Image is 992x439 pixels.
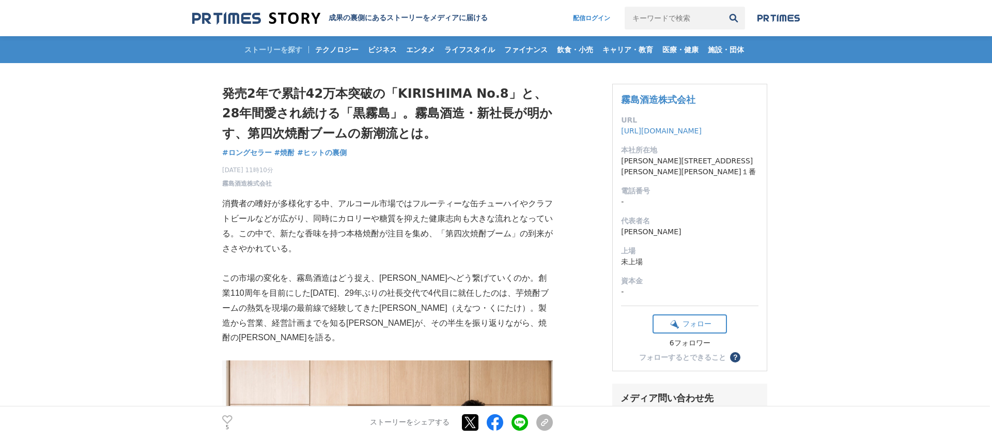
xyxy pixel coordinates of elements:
a: 霧島酒造株式会社 [621,94,695,105]
span: #ロングセラー [222,148,272,157]
h1: 発売2年で累計42万本突破の「KIRISHIMA No.8」と、28年間愛され続ける「黒霧島」。霧島酒造・新社長が明かす、第四次焼酎ブームの新潮流とは。 [222,84,553,143]
span: テクノロジー [311,45,363,54]
div: フォローするとできること [639,354,726,361]
a: ライフスタイル [440,36,499,63]
a: 成果の裏側にあるストーリーをメディアに届ける 成果の裏側にあるストーリーをメディアに届ける [192,11,488,25]
div: 6フォロワー [653,339,727,348]
dt: 電話番号 [621,186,758,196]
button: 検索 [722,7,745,29]
a: [URL][DOMAIN_NAME] [621,127,702,135]
dd: 未上場 [621,256,758,267]
span: キャリア・教育 [598,45,657,54]
span: ライフスタイル [440,45,499,54]
dt: 代表者名 [621,216,758,226]
a: エンタメ [402,36,439,63]
span: ？ [732,354,739,361]
dd: - [621,196,758,207]
button: ？ [730,352,740,362]
input: キーワードで検索 [625,7,722,29]
span: #ヒットの裏側 [297,148,347,157]
span: 飲食・小売 [553,45,597,54]
span: ビジネス [364,45,401,54]
a: #焼酎 [274,147,295,158]
span: 施設・団体 [704,45,748,54]
a: 施設・団体 [704,36,748,63]
dd: - [621,286,758,297]
div: メディア問い合わせ先 [621,392,759,404]
a: 医療・健康 [658,36,703,63]
dd: [PERSON_NAME][STREET_ADDRESS][PERSON_NAME][PERSON_NAME]１番 [621,156,758,177]
p: 5 [222,425,233,430]
button: フォロー [653,314,727,334]
a: テクノロジー [311,36,363,63]
a: ファイナンス [500,36,552,63]
h2: 成果の裏側にあるストーリーをメディアに届ける [329,13,488,23]
a: 霧島酒造株式会社 [222,179,272,188]
a: ビジネス [364,36,401,63]
dt: 本社所在地 [621,145,758,156]
img: 成果の裏側にあるストーリーをメディアに届ける [192,11,320,25]
span: [DATE] 11時10分 [222,165,273,175]
img: prtimes [757,14,800,22]
dd: [PERSON_NAME] [621,226,758,237]
span: ファイナンス [500,45,552,54]
p: 消費者の嗜好が多様化する中、アルコール市場ではフルーティーな缶チューハイやクラフトビールなどが広がり、同時にカロリーや糖質を抑えた健康志向も大きな流れとなっている。この中で、新たな香味を持つ本格... [222,196,553,256]
a: #ヒットの裏側 [297,147,347,158]
a: 飲食・小売 [553,36,597,63]
a: キャリア・教育 [598,36,657,63]
a: #ロングセラー [222,147,272,158]
dt: URL [621,115,758,126]
dt: 資本金 [621,276,758,286]
p: この市場の変化を、霧島酒造はどう捉え、[PERSON_NAME]へどう繋げていくのか。創業110周年を目前にした[DATE]、29年ぶりの社長交代で4代目に就任したのは、芋焼酎ブームの熱気を現場... [222,271,553,345]
span: 医療・健康 [658,45,703,54]
span: エンタメ [402,45,439,54]
a: 配信ログイン [563,7,621,29]
p: ストーリーをシェアする [370,418,450,428]
span: #焼酎 [274,148,295,157]
dt: 上場 [621,246,758,256]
